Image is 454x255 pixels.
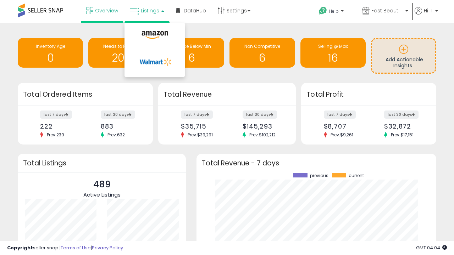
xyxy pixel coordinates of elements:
[304,52,362,64] h1: 16
[318,43,348,49] span: Selling @ Max
[329,8,339,14] span: Help
[300,38,366,68] a: Selling @ Max 16
[324,110,356,119] label: last 7 days
[172,43,211,49] span: BB Price Below Min
[88,38,154,68] a: Needs to Reprice 207
[202,160,431,166] h3: Total Revenue - 7 days
[43,132,68,138] span: Prev: 239
[243,123,283,130] div: $145,293
[61,244,91,251] a: Terms of Use
[83,191,121,198] span: Active Listings
[416,244,447,251] span: 2025-09-18 04:04 GMT
[103,43,139,49] span: Needs to Reprice
[386,56,423,69] span: Add Actionable Insights
[101,123,140,130] div: 883
[95,7,118,14] span: Overview
[23,90,148,100] h3: Total Ordered Items
[92,52,150,64] h1: 207
[244,43,280,49] span: Non Competitive
[384,123,424,130] div: $32,872
[36,43,65,49] span: Inventory Age
[7,244,33,251] strong: Copyright
[229,38,295,68] a: Non Competitive 6
[184,7,206,14] span: DataHub
[184,132,216,138] span: Prev: $39,291
[384,110,419,119] label: last 30 days
[21,52,79,64] h1: 0
[101,110,135,119] label: last 30 days
[371,7,403,14] span: Fast Beauty ([GEOGRAPHIC_DATA])
[424,7,433,14] span: Hi IT
[164,90,290,100] h3: Total Revenue
[159,38,224,68] a: BB Price Below Min 6
[349,173,364,178] span: current
[162,52,221,64] h1: 6
[327,132,357,138] span: Prev: $9,261
[7,245,123,251] div: seller snap | |
[181,110,213,119] label: last 7 days
[141,7,159,14] span: Listings
[372,39,435,73] a: Add Actionable Insights
[18,38,83,68] a: Inventory Age 0
[415,7,438,23] a: Hi IT
[181,123,222,130] div: $35,715
[387,132,417,138] span: Prev: $17,151
[104,132,128,138] span: Prev: 632
[313,1,356,23] a: Help
[40,110,72,119] label: last 7 days
[324,123,364,130] div: $8,707
[233,52,291,64] h1: 6
[243,110,277,119] label: last 30 days
[40,123,80,130] div: 222
[246,132,279,138] span: Prev: $102,212
[92,244,123,251] a: Privacy Policy
[83,178,121,191] p: 489
[319,6,327,15] i: Get Help
[310,173,328,178] span: previous
[23,160,181,166] h3: Total Listings
[306,90,431,100] h3: Total Profit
